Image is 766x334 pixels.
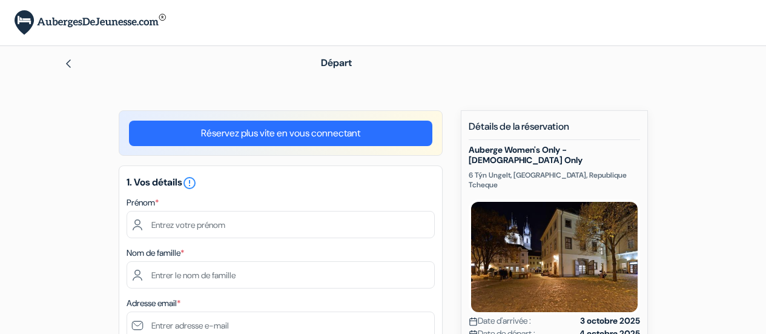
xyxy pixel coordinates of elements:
[580,315,640,327] strong: 3 octobre 2025
[127,297,180,310] label: Adresse email
[15,10,166,35] img: AubergesDeJeunesse.com
[182,176,197,190] i: error_outline
[321,56,352,69] span: Départ
[127,196,159,209] label: Prénom
[127,176,435,190] h5: 1. Vos détails
[469,145,640,165] h5: Auberge Women's Only - [DEMOGRAPHIC_DATA] Only
[469,121,640,140] h5: Détails de la réservation
[127,211,435,238] input: Entrez votre prénom
[182,176,197,189] a: error_outline
[127,247,184,259] label: Nom de famille
[469,170,640,190] p: 6 Týn Ungelt, [GEOGRAPHIC_DATA], Republique Tcheque
[469,315,531,327] span: Date d'arrivée :
[64,59,73,68] img: left_arrow.svg
[127,261,435,289] input: Entrer le nom de famille
[129,121,432,146] a: Réservez plus vite en vous connectant
[469,317,478,326] img: calendar.svg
